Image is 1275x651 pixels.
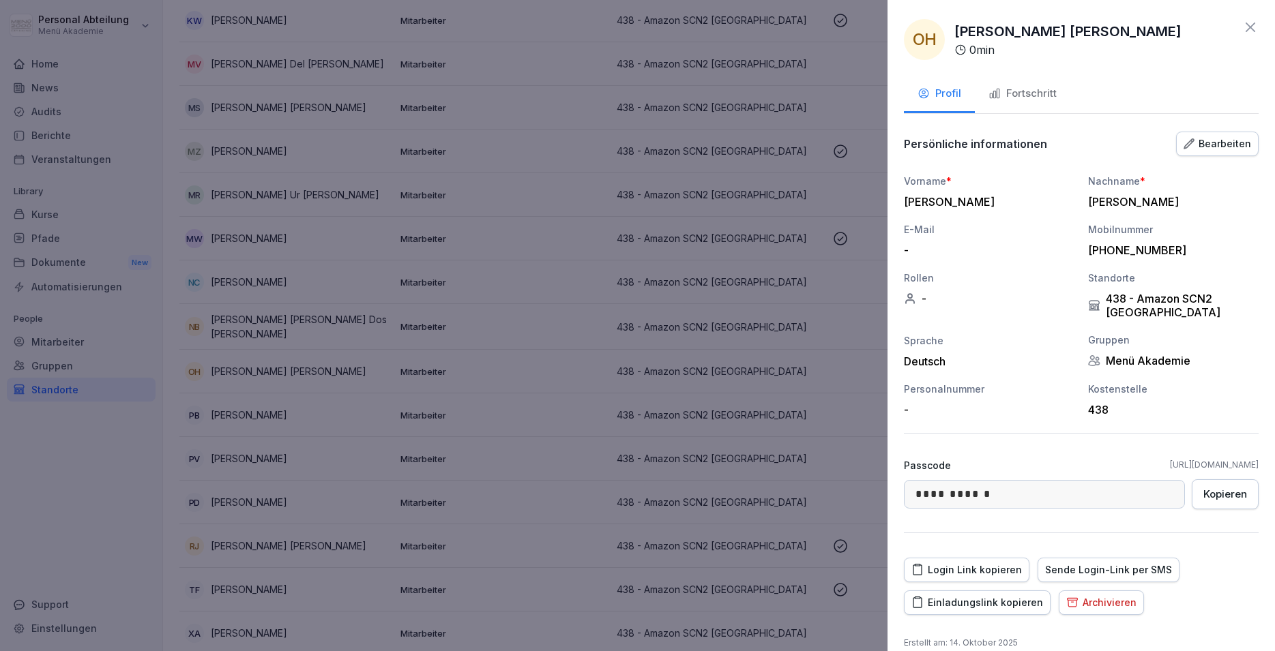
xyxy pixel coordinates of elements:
[975,76,1070,113] button: Fortschritt
[904,590,1051,615] button: Einladungslink kopieren
[1088,382,1259,396] div: Kostenstelle
[904,222,1074,237] div: E-Mail
[904,195,1068,209] div: [PERSON_NAME]
[911,595,1043,610] div: Einladungslink kopieren
[904,403,1068,417] div: -
[918,86,961,102] div: Profil
[904,174,1074,188] div: Vorname
[1088,354,1259,367] div: Menü Akademie
[904,271,1074,285] div: Rollen
[904,243,1068,257] div: -
[904,637,1018,649] p: Erstellt am : 14. Oktober 2025
[904,333,1074,348] div: Sprache
[1059,590,1144,615] button: Archivieren
[969,42,995,58] p: 0 min
[1170,459,1259,471] a: [URL][DOMAIN_NAME]
[1176,132,1259,156] button: Bearbeiten
[904,382,1074,396] div: Personalnummer
[904,458,951,472] p: Passcode
[904,19,945,60] div: OH
[904,76,975,113] button: Profil
[1088,271,1259,285] div: Standorte
[904,292,1074,305] div: -
[1192,479,1259,509] button: Kopieren
[954,21,1182,42] p: [PERSON_NAME] [PERSON_NAME]
[1088,403,1252,417] div: 438
[988,86,1057,102] div: Fortschritt
[1038,558,1179,582] button: Sende Login-Link per SMS
[1088,222,1259,237] div: Mobilnummer
[911,562,1022,577] div: Login Link kopieren
[1088,333,1259,347] div: Gruppen
[1184,136,1251,151] div: Bearbeiten
[1203,487,1247,502] div: Kopieren
[1088,292,1259,319] div: 438 - Amazon SCN2 [GEOGRAPHIC_DATA]
[904,137,1047,151] p: Persönliche informationen
[1088,195,1252,209] div: [PERSON_NAME]
[1088,243,1252,257] div: [PHONE_NUMBER]
[1088,174,1259,188] div: Nachname
[1066,595,1137,610] div: Archivieren
[1045,562,1172,577] div: Sende Login-Link per SMS
[904,558,1029,582] button: Login Link kopieren
[904,354,1074,368] div: Deutsch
